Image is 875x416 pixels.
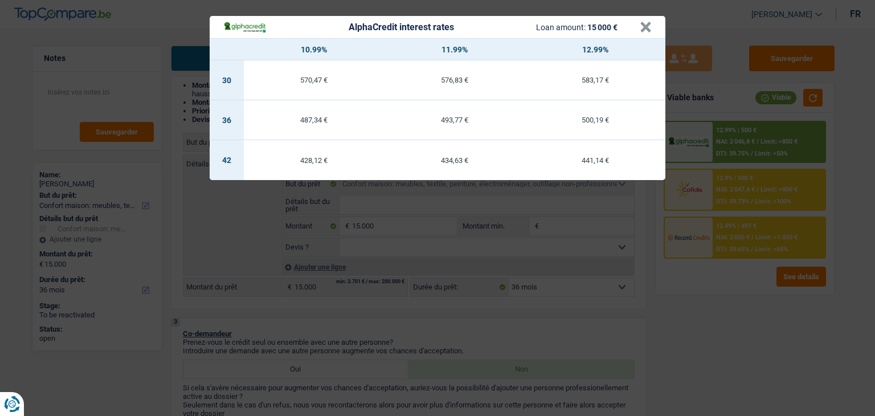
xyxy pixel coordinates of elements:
[525,39,665,60] th: 12.99%
[244,157,385,164] div: 428,12 €
[385,39,525,60] th: 11.99%
[640,22,652,33] button: ×
[587,23,618,32] span: 15 000 €
[385,116,525,124] div: 493,77 €
[244,116,385,124] div: 487,34 €
[525,76,665,84] div: 583,17 €
[210,140,244,180] td: 42
[210,100,244,140] td: 36
[385,157,525,164] div: 434,63 €
[525,116,665,124] div: 500,19 €
[210,60,244,100] td: 30
[536,23,586,32] span: Loan amount:
[385,76,525,84] div: 576,83 €
[244,39,385,60] th: 10.99%
[244,76,385,84] div: 570,47 €
[525,157,665,164] div: 441,14 €
[223,21,267,34] img: AlphaCredit
[349,23,454,32] div: AlphaCredit interest rates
